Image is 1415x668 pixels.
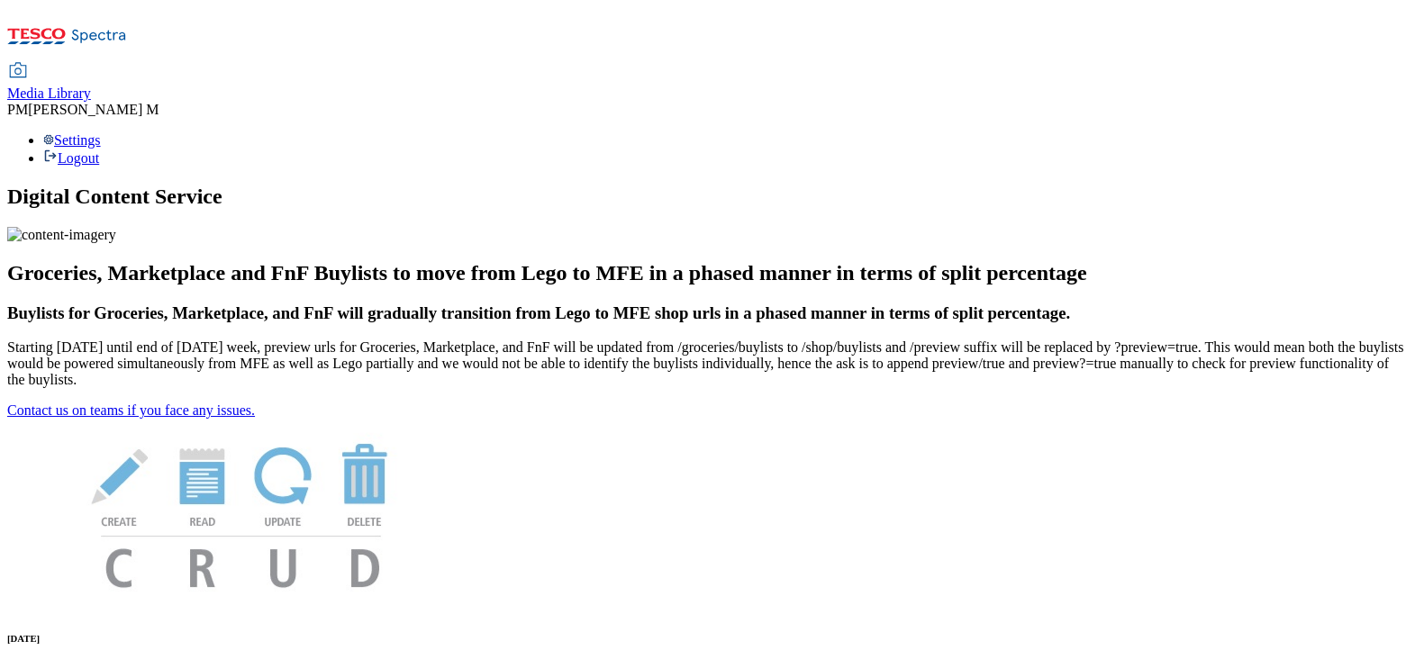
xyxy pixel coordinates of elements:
h6: [DATE] [7,633,1408,644]
span: Media Library [7,86,91,101]
h1: Digital Content Service [7,185,1408,209]
img: News Image [7,419,476,607]
span: PM [7,102,28,117]
h3: Buylists for Groceries, Marketplace, and FnF will gradually transition from Lego to MFE shop urls... [7,303,1408,323]
span: [PERSON_NAME] M [28,102,159,117]
a: Settings [43,132,101,148]
p: Starting [DATE] until end of [DATE] week, preview urls for Groceries, Marketplace, and FnF will b... [7,339,1408,388]
h2: Groceries, Marketplace and FnF Buylists to move from Lego to MFE in a phased manner in terms of s... [7,261,1408,285]
img: content-imagery [7,227,116,243]
a: Media Library [7,64,91,102]
a: Logout [43,150,99,166]
a: Contact us on teams if you face any issues. [7,402,255,418]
